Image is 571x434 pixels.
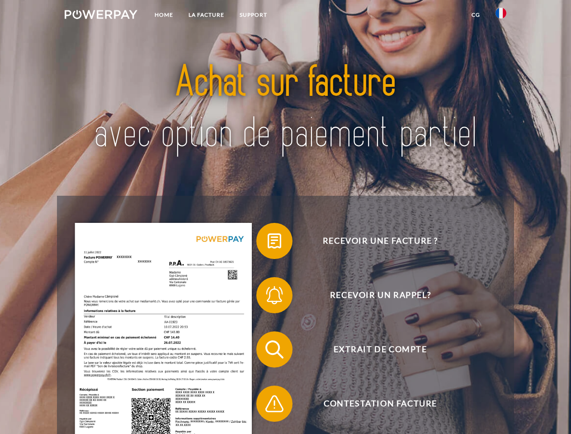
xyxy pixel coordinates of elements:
[269,386,491,422] span: Contestation Facture
[232,7,275,23] a: Support
[269,277,491,313] span: Recevoir un rappel?
[464,7,488,23] a: CG
[181,7,232,23] a: LA FACTURE
[256,277,491,313] button: Recevoir un rappel?
[263,338,286,361] img: qb_search.svg
[263,230,286,252] img: qb_bill.svg
[263,284,286,307] img: qb_bell.svg
[65,10,137,19] img: logo-powerpay-white.svg
[256,331,491,368] button: Extrait de compte
[263,392,286,415] img: qb_warning.svg
[147,7,181,23] a: Home
[495,8,506,19] img: fr
[256,223,491,259] button: Recevoir une facture ?
[86,43,485,173] img: title-powerpay_fr.svg
[269,331,491,368] span: Extrait de compte
[256,386,491,422] button: Contestation Facture
[269,223,491,259] span: Recevoir une facture ?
